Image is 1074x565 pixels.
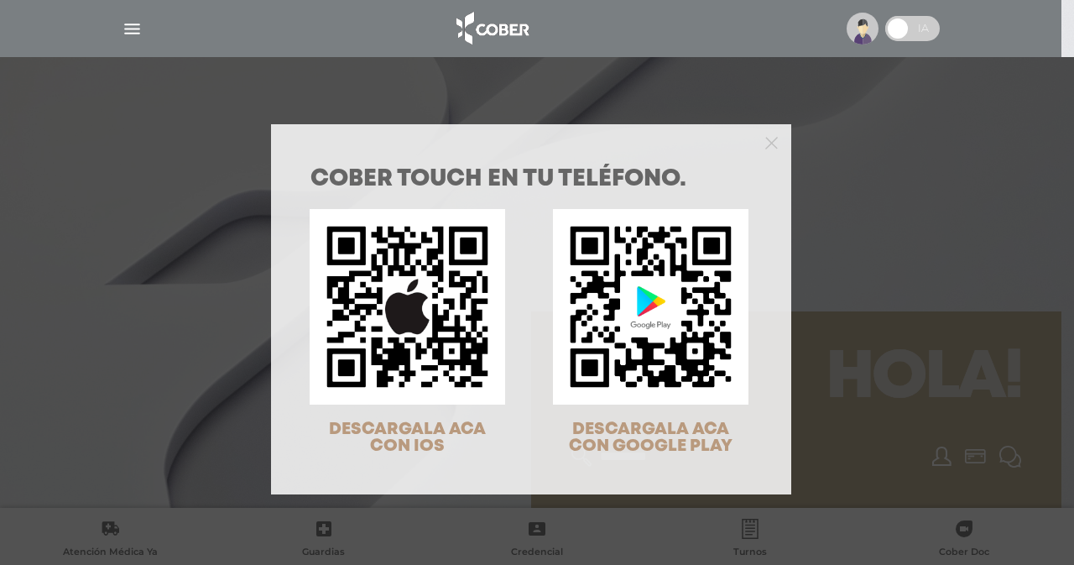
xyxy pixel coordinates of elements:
button: Close [765,134,778,149]
span: DESCARGALA ACA CON IOS [329,421,486,454]
span: DESCARGALA ACA CON GOOGLE PLAY [569,421,733,454]
img: qr-code [553,209,748,405]
img: qr-code [310,209,505,405]
h1: COBER TOUCH en tu teléfono. [310,168,752,191]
